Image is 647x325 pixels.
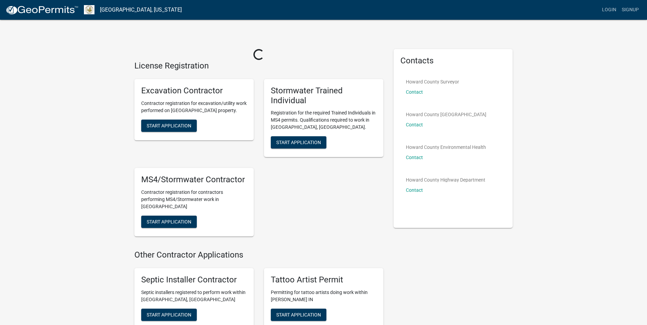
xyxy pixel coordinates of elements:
[271,289,377,303] p: Permitting for tattoo artists doing work within [PERSON_NAME] IN
[406,187,423,193] a: Contact
[406,112,486,117] p: Howard County [GEOGRAPHIC_DATA]
[84,5,94,14] img: Howard County, Indiana
[406,145,486,150] p: Howard County Environmental Health
[141,100,247,114] p: Contractor registration for excavation/utility work performed on [GEOGRAPHIC_DATA] property.
[406,177,485,182] p: Howard County Highway Department
[141,216,197,228] button: Start Application
[147,123,191,128] span: Start Application
[406,89,423,95] a: Contact
[276,140,321,145] span: Start Application
[276,312,321,317] span: Start Application
[141,86,247,96] h5: Excavation Contractor
[141,275,247,285] h5: Septic Installer Contractor
[141,189,247,210] p: Contractor registration for contractors performing MS4/Stormwater work in [GEOGRAPHIC_DATA]
[400,56,506,66] h5: Contacts
[141,175,247,185] h5: MS4/Stormwater Contractor
[147,219,191,225] span: Start Application
[271,109,377,131] p: Registration for the required Trained Individuals in MS4 permits. Qualifications required to work...
[271,309,326,321] button: Start Application
[599,3,619,16] a: Login
[100,4,182,16] a: [GEOGRAPHIC_DATA], [US_STATE]
[271,136,326,149] button: Start Application
[147,312,191,317] span: Start Application
[406,155,423,160] a: Contact
[141,120,197,132] button: Start Application
[134,61,383,71] h4: License Registration
[271,275,377,285] h5: Tattoo Artist Permit
[619,3,642,16] a: Signup
[406,122,423,127] a: Contact
[134,250,383,260] h4: Other Contractor Applications
[141,309,197,321] button: Start Application
[406,79,459,84] p: Howard County Surveyor
[141,289,247,303] p: Septic installers registered to perform work within [GEOGRAPHIC_DATA], [GEOGRAPHIC_DATA]
[271,86,377,106] h5: Stormwater Trained Individual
